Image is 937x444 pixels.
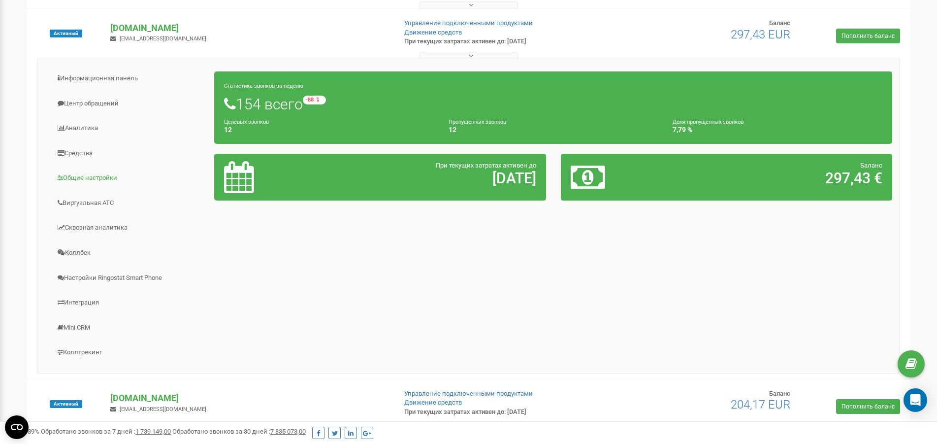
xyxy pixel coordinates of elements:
[731,28,790,41] span: 297,43 EUR
[41,428,171,435] span: Обработано звонков за 7 дней :
[45,316,215,340] a: Mini CRM
[110,392,388,405] p: [DOMAIN_NAME]
[172,428,306,435] span: Обработано звонков за 30 дней :
[436,162,536,169] span: При текущих затратах активен до
[769,390,790,397] span: Баланс
[860,162,882,169] span: Баланс
[836,29,900,43] a: Пополнить баланс
[224,96,882,112] h1: 154 всего
[404,399,462,406] a: Движение средств
[45,67,215,91] a: Информационная панель
[449,126,658,134] h4: 12
[120,35,206,42] span: [EMAIL_ADDRESS][DOMAIN_NAME]
[224,83,303,89] small: Статистика звонков за неделю
[5,415,29,439] button: Open CMP widget
[50,400,82,408] span: Активный
[404,29,462,36] a: Движение средств
[45,166,215,190] a: Общие настройки
[45,191,215,215] a: Виртуальная АТС
[224,126,434,134] h4: 12
[904,388,927,412] div: Open Intercom Messenger
[45,241,215,265] a: Коллбек
[679,170,882,186] h2: 297,43 €
[45,266,215,290] a: Настройки Ringostat Smart Phone
[110,22,388,34] p: [DOMAIN_NAME]
[449,119,506,125] small: Пропущенных звонков
[673,126,882,134] h4: 7,79 %
[45,291,215,315] a: Интеграция
[769,19,790,27] span: Баланс
[45,116,215,140] a: Аналитика
[731,398,790,411] span: 204,17 EUR
[270,428,306,435] u: 7 835 073,00
[45,341,215,365] a: Коллтрекинг
[404,19,533,27] a: Управление подключенными продуктами
[45,92,215,116] a: Центр обращений
[45,216,215,240] a: Сквозная аналитика
[333,170,536,186] h2: [DATE]
[404,37,609,46] p: При текущих затратах активен до: [DATE]
[50,30,82,37] span: Активный
[836,399,900,414] a: Пополнить баланс
[224,119,269,125] small: Целевых звонков
[303,96,326,104] small: -88
[120,406,206,412] span: [EMAIL_ADDRESS][DOMAIN_NAME]
[404,390,533,397] a: Управление подключенными продуктами
[673,119,743,125] small: Доля пропущенных звонков
[135,428,171,435] u: 1 739 149,00
[45,141,215,166] a: Средства
[404,408,609,417] p: При текущих затратах активен до: [DATE]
